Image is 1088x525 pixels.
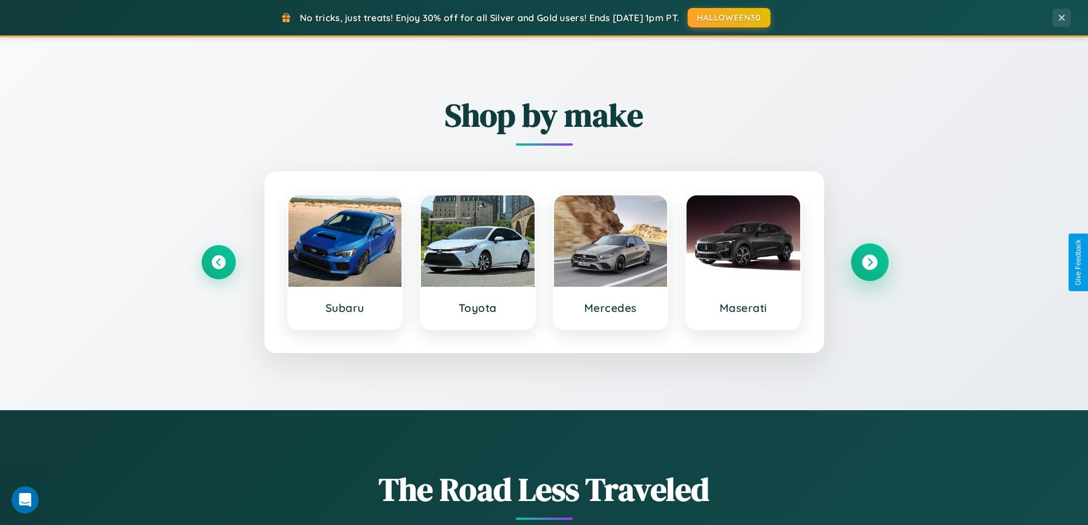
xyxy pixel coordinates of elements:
[565,301,656,315] h3: Mercedes
[1074,239,1082,286] div: Give Feedback
[11,486,39,514] iframe: Intercom live chat
[300,12,679,23] span: No tricks, just treats! Enjoy 30% off for all Silver and Gold users! Ends [DATE] 1pm PT.
[202,467,887,511] h1: The Road Less Traveled
[202,93,887,137] h2: Shop by make
[300,301,391,315] h3: Subaru
[432,301,523,315] h3: Toyota
[698,301,789,315] h3: Maserati
[688,8,770,27] button: HALLOWEEN30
